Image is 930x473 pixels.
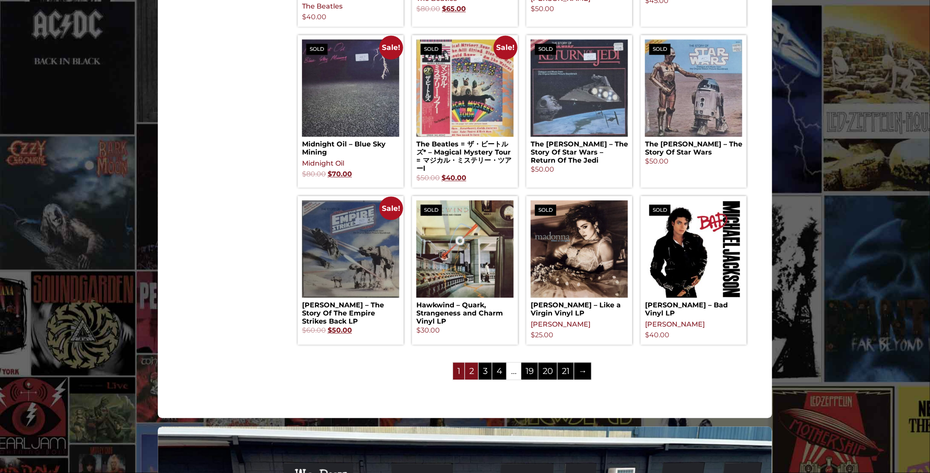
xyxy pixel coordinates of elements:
[645,158,668,166] bdi: 50.00
[531,331,535,339] span: $
[531,166,554,174] bdi: 50.00
[421,44,442,55] span: Sold
[558,363,574,380] a: Page 21
[306,44,328,55] span: Sold
[302,327,306,335] span: $
[328,170,352,178] bdi: 70.00
[645,321,705,329] a: [PERSON_NAME]
[302,13,326,21] bdi: 40.00
[531,298,628,318] h2: [PERSON_NAME] – Like a Virgin Vinyl LP
[645,298,742,318] h2: [PERSON_NAME] – Bad Vinyl LP
[302,201,399,336] a: Sale! [PERSON_NAME] – The Story Of The Empire Strikes Back LP
[442,5,466,13] bdi: 65.00
[531,166,535,174] span: $
[521,363,538,380] a: Page 19
[421,205,442,216] span: Sold
[416,137,514,173] h2: The Beatles = ザ・ビートルズ* – Magical Mystery Tour = マジカル・ミステリー・ツアーl
[298,362,747,384] nav: Product Pagination
[442,174,446,182] span: $
[645,201,742,298] img: Michael Jackson Bad
[649,44,671,55] span: Sold
[416,298,514,326] h2: Hawkwind – Quark, Strangeness and Charm Vinyl LP
[649,205,671,216] span: Sold
[645,331,649,339] span: $
[302,298,399,326] h2: [PERSON_NAME] – The Story Of The Empire Strikes Back LP
[531,321,590,329] a: [PERSON_NAME]
[302,327,326,335] bdi: 60.00
[302,201,399,298] img: London Symphony Orchestra – The Story Of The Empire Strikes Back LP
[302,170,306,178] span: $
[538,363,557,380] a: Page 20
[416,5,440,13] bdi: 80.00
[302,170,326,178] bdi: 80.00
[531,201,628,298] img: Madonna
[416,40,514,184] a: Sale! SoldThe Beatles = ザ・ビートルズ* – Magical Mystery Tour = マジカル・ミステリー・ツアーl
[453,363,465,380] span: Page 1
[302,137,399,157] h2: Midnight Oil – Blue Sky Mining
[465,363,478,380] a: Page 2
[416,174,421,182] span: $
[302,40,399,157] a: Sale! SoldMidnight Oil – Blue Sky Mining
[645,137,742,157] h2: The [PERSON_NAME] – The Story Of Star Wars
[645,158,649,166] span: $
[535,205,556,216] span: Sold
[531,40,628,175] a: SoldThe [PERSON_NAME] – The Story Of Star Wars – Return Of The Jedi $50.00
[535,44,556,55] span: Sold
[531,331,553,339] bdi: 25.00
[416,327,421,335] span: $
[531,5,554,13] bdi: 50.00
[328,170,332,178] span: $
[302,160,344,168] a: Midnight Oil
[645,331,669,339] bdi: 40.00
[416,5,421,13] span: $
[645,40,742,137] img: The London Symphony Orchestra – The Story Of Star Wars
[507,363,521,380] span: …
[531,5,535,13] span: $
[574,363,591,380] a: →
[531,40,628,137] img: The London Symphony Orchestra – The Story Of Star Wars - Return Of The Jedi
[492,363,506,380] a: Page 4
[645,201,742,318] a: Sold[PERSON_NAME] – Bad Vinyl LP
[479,363,492,380] a: Page 3
[302,13,306,21] span: $
[302,3,343,11] a: The Beatles
[328,327,332,335] span: $
[416,201,514,298] img: Hawkwind – Quark, Strangeness and Charm Vinyl LP
[531,201,628,318] a: Sold[PERSON_NAME] – Like a Virgin Vinyl LP
[416,40,514,137] img: The Beatles = ザ・ビートルズ* – Magical Mystery Tour = マジカル・ミステリー・ツアーl
[442,5,446,13] span: $
[416,174,440,182] bdi: 50.00
[328,327,352,335] bdi: 50.00
[442,174,466,182] bdi: 40.00
[531,137,628,165] h2: The [PERSON_NAME] – The Story Of Star Wars – Return Of The Jedi
[302,40,399,137] img: Midnight Oil – Blue Sky Mining
[379,197,403,220] span: Sale!
[645,40,742,167] a: SoldThe [PERSON_NAME] – The Story Of Star Wars $50.00
[379,36,403,59] span: Sale!
[416,201,514,336] a: SoldHawkwind – Quark, Strangeness and Charm Vinyl LP $30.00
[494,36,517,59] span: Sale!
[416,327,440,335] bdi: 30.00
